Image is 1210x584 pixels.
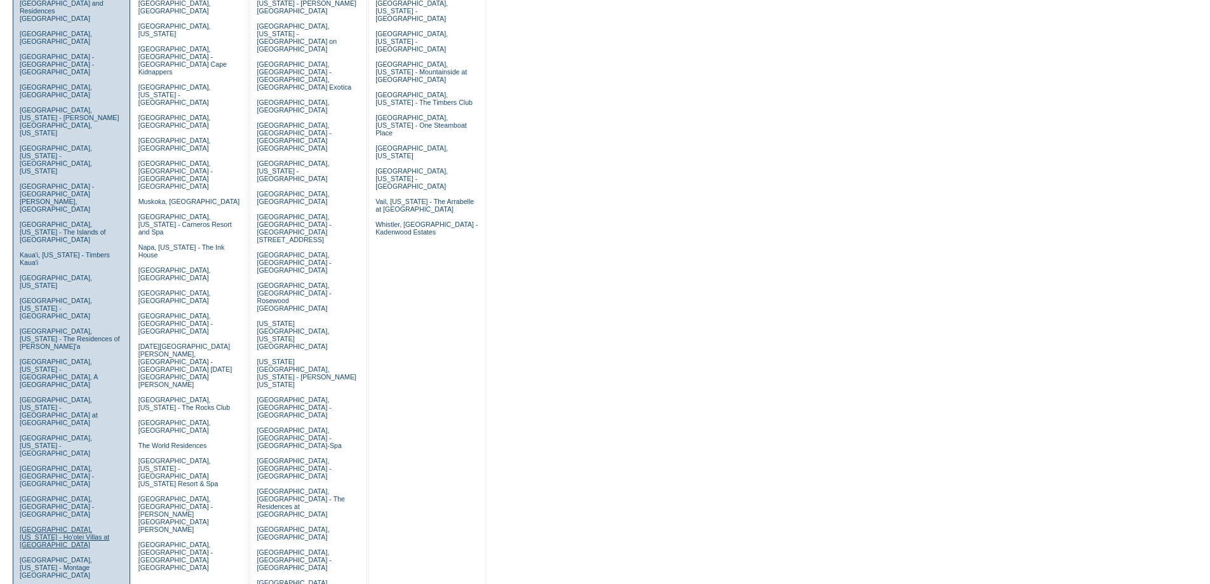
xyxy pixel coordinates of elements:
a: [GEOGRAPHIC_DATA], [GEOGRAPHIC_DATA] [138,419,211,434]
a: [GEOGRAPHIC_DATA], [US_STATE] - [GEOGRAPHIC_DATA] [US_STATE] Resort & Spa [138,457,218,487]
a: [GEOGRAPHIC_DATA], [US_STATE] - Mountainside at [GEOGRAPHIC_DATA] [375,60,467,83]
a: [GEOGRAPHIC_DATA], [GEOGRAPHIC_DATA] - [GEOGRAPHIC_DATA] [257,548,331,571]
a: [GEOGRAPHIC_DATA], [GEOGRAPHIC_DATA] [138,137,211,152]
a: [GEOGRAPHIC_DATA], [GEOGRAPHIC_DATA] - [GEOGRAPHIC_DATA] [GEOGRAPHIC_DATA] [138,541,213,571]
a: [GEOGRAPHIC_DATA] - [GEOGRAPHIC_DATA][PERSON_NAME], [GEOGRAPHIC_DATA] [20,182,94,213]
a: [GEOGRAPHIC_DATA], [GEOGRAPHIC_DATA] - [GEOGRAPHIC_DATA] [138,312,213,335]
a: Vail, [US_STATE] - The Arrabelle at [GEOGRAPHIC_DATA] [375,198,474,213]
a: [GEOGRAPHIC_DATA], [GEOGRAPHIC_DATA] [138,114,211,129]
a: [GEOGRAPHIC_DATA], [US_STATE] - One Steamboat Place [375,114,467,137]
a: [GEOGRAPHIC_DATA], [US_STATE] [375,144,448,160]
a: [GEOGRAPHIC_DATA], [US_STATE] [138,22,211,37]
a: [GEOGRAPHIC_DATA], [GEOGRAPHIC_DATA] - [PERSON_NAME][GEOGRAPHIC_DATA][PERSON_NAME] [138,495,213,533]
a: [GEOGRAPHIC_DATA], [US_STATE] - Carneros Resort and Spa [138,213,232,236]
a: [GEOGRAPHIC_DATA], [US_STATE] - The Islands of [GEOGRAPHIC_DATA] [20,221,106,243]
a: [DATE][GEOGRAPHIC_DATA][PERSON_NAME], [GEOGRAPHIC_DATA] - [GEOGRAPHIC_DATA] [DATE][GEOGRAPHIC_DAT... [138,343,232,388]
a: [GEOGRAPHIC_DATA], [GEOGRAPHIC_DATA] - [GEOGRAPHIC_DATA] [257,396,331,419]
a: [GEOGRAPHIC_DATA], [US_STATE] - [GEOGRAPHIC_DATA] [20,434,92,457]
a: [GEOGRAPHIC_DATA], [GEOGRAPHIC_DATA] - The Residences at [GEOGRAPHIC_DATA] [257,487,345,518]
a: [GEOGRAPHIC_DATA], [GEOGRAPHIC_DATA] - [GEOGRAPHIC_DATA][STREET_ADDRESS] [257,213,331,243]
a: [GEOGRAPHIC_DATA], [US_STATE] - The Rocks Club [138,396,231,411]
a: [GEOGRAPHIC_DATA], [GEOGRAPHIC_DATA] - [GEOGRAPHIC_DATA] [257,457,331,480]
a: [GEOGRAPHIC_DATA], [US_STATE] - [GEOGRAPHIC_DATA] [20,297,92,320]
a: Kaua'i, [US_STATE] - Timbers Kaua'i [20,251,110,266]
a: [GEOGRAPHIC_DATA], [US_STATE] [20,274,92,289]
a: [GEOGRAPHIC_DATA], [US_STATE] - [GEOGRAPHIC_DATA], A [GEOGRAPHIC_DATA] [20,358,98,388]
a: [GEOGRAPHIC_DATA], [US_STATE] - [PERSON_NAME][GEOGRAPHIC_DATA], [US_STATE] [20,106,119,137]
a: [GEOGRAPHIC_DATA], [GEOGRAPHIC_DATA] - [GEOGRAPHIC_DATA] [GEOGRAPHIC_DATA] [138,160,213,190]
a: [GEOGRAPHIC_DATA], [GEOGRAPHIC_DATA] [257,98,329,114]
a: The World Residences [138,442,207,449]
a: [US_STATE][GEOGRAPHIC_DATA], [US_STATE] - [PERSON_NAME] [US_STATE] [257,358,356,388]
a: [GEOGRAPHIC_DATA], [US_STATE] - [GEOGRAPHIC_DATA], [US_STATE] [20,144,92,175]
a: Whistler, [GEOGRAPHIC_DATA] - Kadenwood Estates [375,221,478,236]
a: [GEOGRAPHIC_DATA], [GEOGRAPHIC_DATA] - Rosewood [GEOGRAPHIC_DATA] [257,282,331,312]
a: [GEOGRAPHIC_DATA], [GEOGRAPHIC_DATA] [20,30,92,45]
a: [GEOGRAPHIC_DATA], [GEOGRAPHIC_DATA] - [GEOGRAPHIC_DATA] [GEOGRAPHIC_DATA] [257,121,331,152]
a: [GEOGRAPHIC_DATA], [US_STATE] - Montage [GEOGRAPHIC_DATA] [20,556,92,579]
a: [GEOGRAPHIC_DATA], [US_STATE] - Ho'olei Villas at [GEOGRAPHIC_DATA] [20,526,109,548]
a: [US_STATE][GEOGRAPHIC_DATA], [US_STATE][GEOGRAPHIC_DATA] [257,320,329,350]
a: [GEOGRAPHIC_DATA], [GEOGRAPHIC_DATA] - [GEOGRAPHIC_DATA] Cape Kidnappers [138,45,227,76]
a: [GEOGRAPHIC_DATA], [US_STATE] - [GEOGRAPHIC_DATA] [375,30,448,53]
a: [GEOGRAPHIC_DATA], [US_STATE] - The Timbers Club [375,91,473,106]
a: [GEOGRAPHIC_DATA], [GEOGRAPHIC_DATA] - [GEOGRAPHIC_DATA] [257,251,331,274]
a: [GEOGRAPHIC_DATA], [US_STATE] - [GEOGRAPHIC_DATA] [257,160,329,182]
a: [GEOGRAPHIC_DATA], [GEOGRAPHIC_DATA] [138,266,211,282]
a: [GEOGRAPHIC_DATA], [GEOGRAPHIC_DATA] [138,289,211,304]
a: [GEOGRAPHIC_DATA], [GEOGRAPHIC_DATA] - [GEOGRAPHIC_DATA] [20,495,94,518]
a: [GEOGRAPHIC_DATA], [US_STATE] - [GEOGRAPHIC_DATA] on [GEOGRAPHIC_DATA] [257,22,337,53]
a: [GEOGRAPHIC_DATA], [US_STATE] - The Residences of [PERSON_NAME]'a [20,327,120,350]
a: [GEOGRAPHIC_DATA], [US_STATE] - [GEOGRAPHIC_DATA] at [GEOGRAPHIC_DATA] [20,396,98,426]
a: [GEOGRAPHIC_DATA], [GEOGRAPHIC_DATA] [257,526,329,541]
a: [GEOGRAPHIC_DATA], [GEOGRAPHIC_DATA] - [GEOGRAPHIC_DATA] [20,465,94,487]
a: [GEOGRAPHIC_DATA], [GEOGRAPHIC_DATA] - [GEOGRAPHIC_DATA]-Spa [257,426,341,449]
a: [GEOGRAPHIC_DATA], [US_STATE] - [GEOGRAPHIC_DATA] [138,83,211,106]
a: [GEOGRAPHIC_DATA], [GEOGRAPHIC_DATA] - [GEOGRAPHIC_DATA], [GEOGRAPHIC_DATA] Exotica [257,60,351,91]
a: [GEOGRAPHIC_DATA], [GEOGRAPHIC_DATA] [257,190,329,205]
a: [GEOGRAPHIC_DATA], [GEOGRAPHIC_DATA] [20,83,92,98]
a: [GEOGRAPHIC_DATA], [US_STATE] - [GEOGRAPHIC_DATA] [375,167,448,190]
a: Napa, [US_STATE] - The Ink House [138,243,225,259]
a: [GEOGRAPHIC_DATA] - [GEOGRAPHIC_DATA] - [GEOGRAPHIC_DATA] [20,53,94,76]
a: Muskoka, [GEOGRAPHIC_DATA] [138,198,239,205]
